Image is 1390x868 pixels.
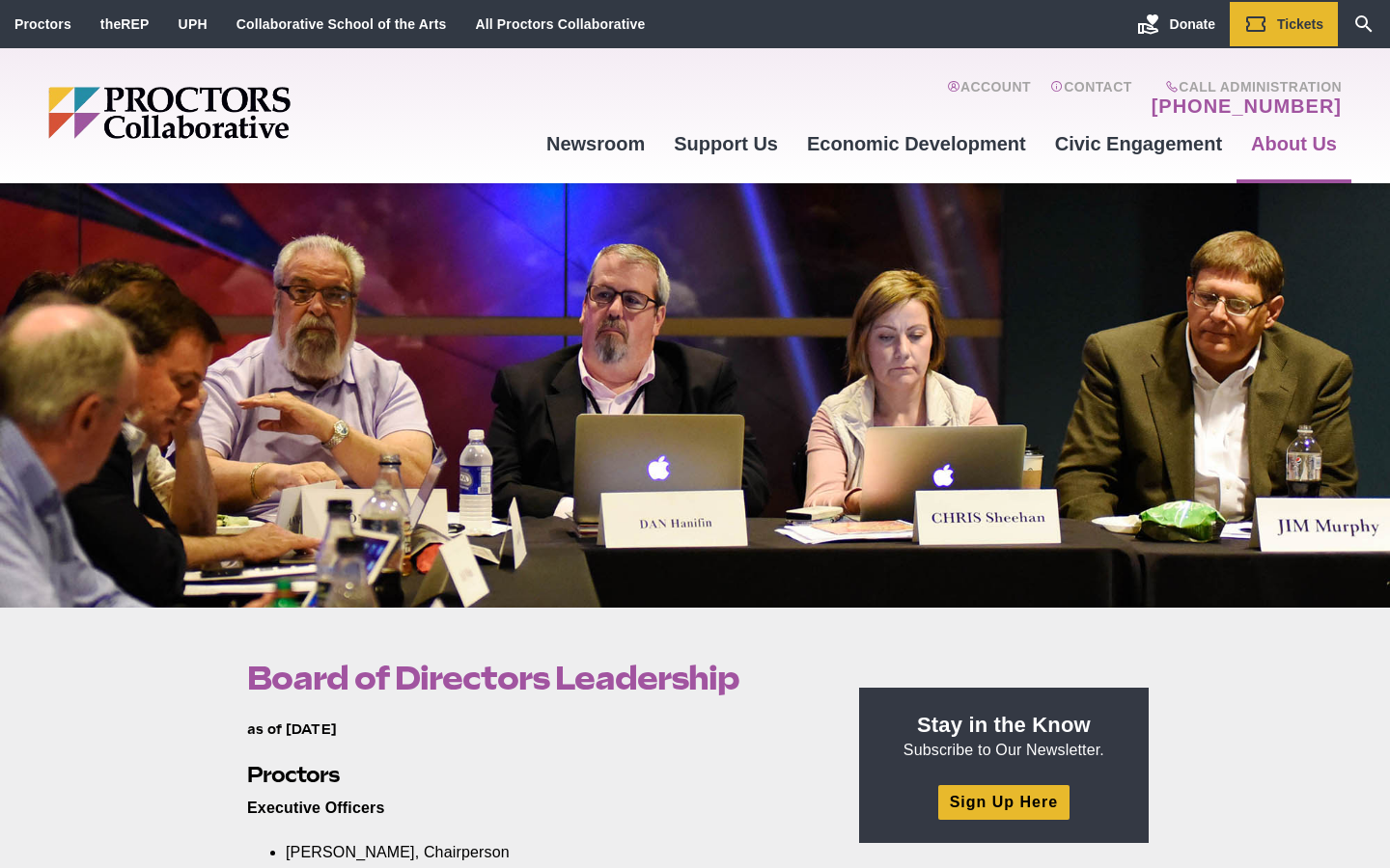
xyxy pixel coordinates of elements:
[1237,118,1351,170] a: About Us
[1041,118,1237,170] a: Civic Engagement
[236,16,447,32] a: Collaborative School of the Arts
[1277,16,1323,32] span: Tickets
[882,711,1126,761] p: Subscribe to Our Newsletter.
[247,719,815,741] h5: as of [DATE]
[247,800,385,816] strong: Executive Officers
[938,785,1070,819] a: Sign Up Here
[1152,95,1342,118] a: [PHONE_NUMBER]
[100,16,150,32] a: theREP
[48,87,439,139] img: Proctors logo
[659,118,792,170] a: Support Us
[1230,2,1338,46] a: Tickets
[286,842,786,863] li: [PERSON_NAME], Chairperson
[1338,2,1390,46] a: Search
[475,16,645,32] a: All Proctors Collaborative
[1170,16,1215,32] span: Donate
[14,16,71,32] a: Proctors
[917,713,1091,737] strong: Stay in the Know
[247,760,815,790] h2: Proctors
[532,118,659,170] a: Newsroom
[792,118,1041,170] a: Economic Development
[947,79,1031,118] a: Account
[179,16,208,32] a: UPH
[247,660,815,696] h1: Board of Directors Leadership
[1123,2,1230,46] a: Donate
[1050,79,1132,118] a: Contact
[1146,79,1342,95] span: Call Administration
